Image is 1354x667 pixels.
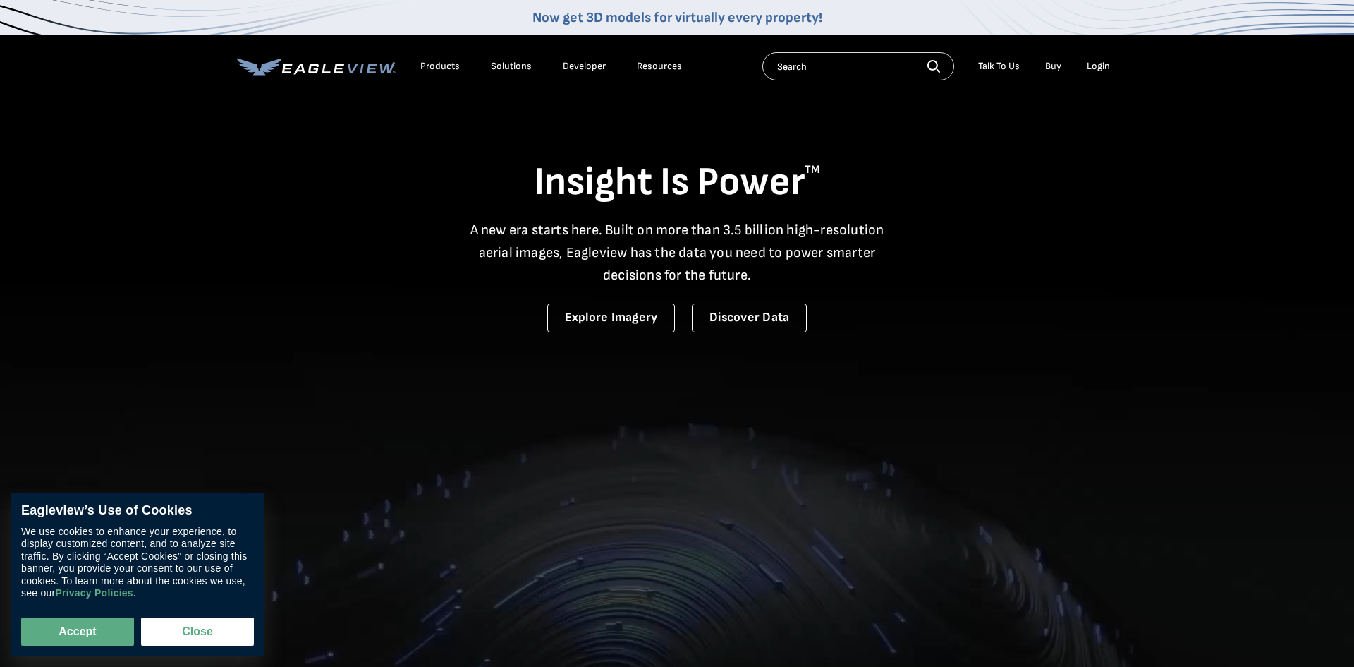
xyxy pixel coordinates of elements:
[547,304,676,332] a: Explore Imagery
[141,618,254,646] button: Close
[978,60,1020,73] div: Talk To Us
[637,60,682,73] div: Resources
[805,163,820,176] sup: TM
[532,9,822,26] a: Now get 3D models for virtually every property!
[563,60,606,73] a: Developer
[21,618,134,646] button: Accept
[21,503,254,519] div: Eagleview’s Use of Cookies
[55,588,133,600] a: Privacy Policies
[21,526,254,600] div: We use cookies to enhance your experience, to display customized content, and to analyze site tra...
[491,60,532,73] div: Solutions
[692,304,807,332] a: Discover Data
[461,219,893,287] p: A new era starts here. Built on more than 3.5 billion high-resolution aerial images, Eagleview ha...
[762,52,954,80] input: Search
[420,60,460,73] div: Products
[1087,60,1110,73] div: Login
[1045,60,1061,73] a: Buy
[237,158,1117,208] h1: Insight Is Power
